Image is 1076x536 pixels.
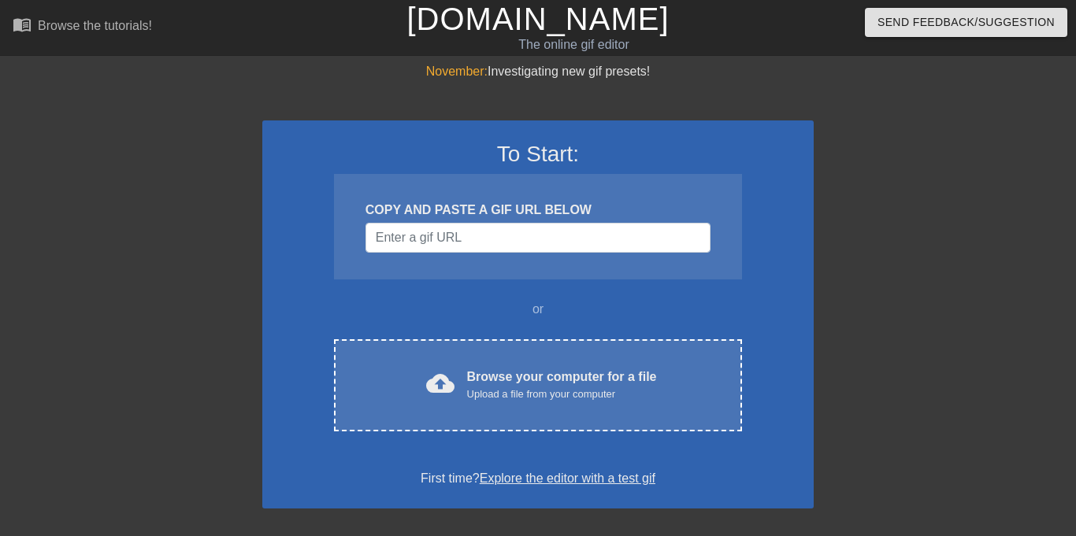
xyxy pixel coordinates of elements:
[865,8,1067,37] button: Send Feedback/Suggestion
[366,35,781,54] div: The online gif editor
[38,19,152,32] div: Browse the tutorials!
[13,15,152,39] a: Browse the tutorials!
[365,223,711,253] input: Username
[262,62,814,81] div: Investigating new gif presets!
[365,201,711,220] div: COPY AND PASTE A GIF URL BELOW
[13,15,32,34] span: menu_book
[303,300,773,319] div: or
[480,471,655,485] a: Explore the editor with a test gif
[877,13,1055,32] span: Send Feedback/Suggestion
[283,469,793,488] div: First time?
[467,368,657,402] div: Browse your computer for a file
[426,369,455,397] span: cloud_upload
[283,141,793,168] h3: To Start:
[406,2,669,36] a: [DOMAIN_NAME]
[426,65,488,78] span: November:
[467,386,657,402] div: Upload a file from your computer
